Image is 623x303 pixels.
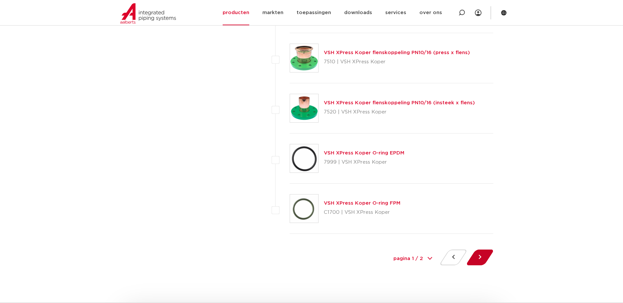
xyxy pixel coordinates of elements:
img: Thumbnail for VSH XPress Koper flenskoppeling PN10/16 (press x flens) [290,44,318,72]
img: Thumbnail for VSH XPress Koper O-ring FPM [290,194,318,223]
a: VSH XPress Koper flenskoppeling PN10/16 (press x flens) [324,50,470,55]
img: Thumbnail for VSH XPress Koper flenskoppeling PN10/16 (insteek x flens) [290,94,318,122]
p: 7520 | VSH XPress Koper [324,107,475,117]
a: VSH XPress Koper flenskoppeling PN10/16 (insteek x flens) [324,100,475,105]
p: 7510 | VSH XPress Koper [324,57,470,67]
p: C1700 | VSH XPress Koper [324,207,400,218]
a: VSH XPress Koper O-ring EPDM [324,151,404,155]
img: Thumbnail for VSH XPress Koper O-ring EPDM [290,144,318,172]
p: 7999 | VSH XPress Koper [324,157,404,168]
a: VSH XPress Koper O-ring FPM [324,201,400,206]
